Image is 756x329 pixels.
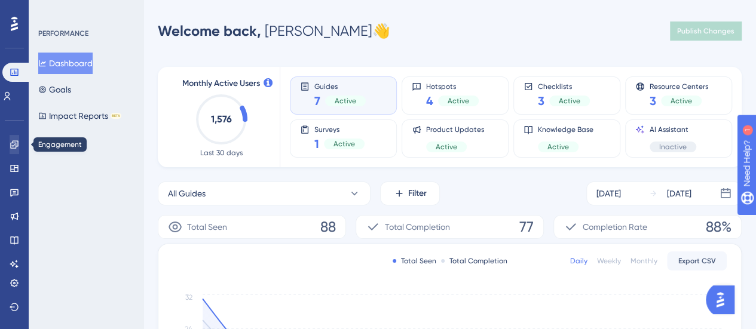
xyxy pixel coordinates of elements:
span: Hotspots [426,82,479,90]
span: AI Assistant [650,125,696,134]
text: 1,576 [211,113,232,125]
button: Impact ReportsBETA [38,105,121,127]
span: 88 [320,217,336,236]
div: Weekly [597,256,621,266]
span: 88% [706,217,731,236]
span: Export CSV [678,256,716,266]
span: Knowledge Base [538,125,593,134]
div: Daily [570,256,587,266]
span: Active [335,96,356,106]
div: [DATE] [667,186,691,201]
span: Surveys [314,125,365,133]
span: Active [436,142,457,152]
span: Active [448,96,469,106]
span: 3 [650,93,656,109]
span: Active [559,96,580,106]
span: Inactive [659,142,687,152]
span: Active [547,142,569,152]
span: Active [333,139,355,149]
span: 3 [538,93,544,109]
div: PERFORMANCE [38,29,88,38]
div: Total Completion [441,256,507,266]
span: Monthly Active Users [182,76,260,91]
span: Publish Changes [677,26,734,36]
span: Welcome back, [158,22,261,39]
div: [PERSON_NAME] 👋 [158,21,390,41]
div: Monthly [630,256,657,266]
span: Guides [314,82,366,90]
span: Total Completion [385,220,450,234]
button: Publish Changes [670,21,742,41]
iframe: UserGuiding AI Assistant Launcher [706,282,742,318]
span: Need Help? [28,3,75,17]
div: Total Seen [393,256,436,266]
span: Completion Rate [583,220,647,234]
span: 1 [314,136,319,152]
span: Filter [408,186,427,201]
span: Checklists [538,82,590,90]
span: All Guides [168,186,206,201]
div: 1 [83,6,87,16]
span: Active [671,96,692,106]
button: Export CSV [667,251,727,270]
button: Filter [380,182,440,205]
span: 7 [314,93,320,109]
button: All Guides [158,182,371,205]
span: 4 [426,93,433,109]
span: 77 [519,217,534,236]
div: BETA [111,113,121,119]
button: Dashboard [38,53,93,74]
div: [DATE] [596,186,621,201]
span: Resource Centers [650,82,708,90]
span: Total Seen [187,220,227,234]
span: Product Updates [426,125,484,134]
span: Last 30 days [200,148,243,158]
tspan: 32 [185,293,192,302]
button: Goals [38,79,71,100]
